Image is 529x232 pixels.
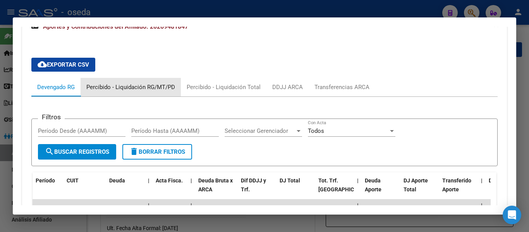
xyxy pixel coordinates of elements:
[315,172,354,206] datatable-header-cell: Tot. Trf. Bruto
[238,172,277,206] datatable-header-cell: Dif DDJJ y Trf.
[22,14,507,39] mat-expansion-panel-header: Aportes y Contribuciones del Afiliado: 20269481847
[43,23,188,30] span: Aportes y Contribuciones del Afiliado: 20269481847
[489,177,520,184] span: Deuda Contr.
[272,83,303,91] div: DDJJ ARCA
[439,172,478,206] datatable-header-cell: Transferido Aporte
[318,177,371,192] span: Tot. Trf. [GEOGRAPHIC_DATA]
[36,177,55,184] span: Período
[225,127,295,134] span: Seleccionar Gerenciador
[314,83,369,91] div: Transferencias ARCA
[106,172,145,206] datatable-header-cell: Deuda
[191,202,192,208] span: |
[404,177,428,192] span: DJ Aporte Total
[198,177,233,192] span: Deuda Bruta x ARCA
[357,202,359,208] span: |
[280,177,300,184] span: DJ Total
[357,177,359,184] span: |
[365,177,381,192] span: Deuda Aporte
[38,60,47,69] mat-icon: cloud_download
[187,83,261,91] div: Percibido - Liquidación Total
[277,172,315,206] datatable-header-cell: DJ Total
[486,172,524,206] datatable-header-cell: Deuda Contr.
[33,172,64,206] datatable-header-cell: Período
[64,172,106,206] datatable-header-cell: CUIT
[148,202,149,208] span: |
[481,202,483,208] span: |
[129,148,185,155] span: Borrar Filtros
[129,147,139,156] mat-icon: delete
[153,172,187,206] datatable-header-cell: Acta Fisca.
[45,147,54,156] mat-icon: search
[354,172,362,206] datatable-header-cell: |
[156,177,183,184] span: Acta Fisca.
[31,58,95,72] button: Exportar CSV
[362,172,400,206] datatable-header-cell: Deuda Aporte
[86,83,175,91] div: Percibido - Liquidación RG/MT/PD
[38,144,116,160] button: Buscar Registros
[38,61,89,68] span: Exportar CSV
[45,148,109,155] span: Buscar Registros
[145,172,153,206] datatable-header-cell: |
[148,177,149,184] span: |
[400,172,439,206] datatable-header-cell: DJ Aporte Total
[67,177,79,184] span: CUIT
[241,177,266,192] span: Dif DDJJ y Trf.
[187,172,195,206] datatable-header-cell: |
[38,113,65,121] h3: Filtros
[109,177,125,184] span: Deuda
[503,206,521,224] div: Open Intercom Messenger
[37,83,75,91] div: Devengado RG
[195,172,238,206] datatable-header-cell: Deuda Bruta x ARCA
[308,127,324,134] span: Todos
[442,177,471,192] span: Transferido Aporte
[122,144,192,160] button: Borrar Filtros
[478,172,486,206] datatable-header-cell: |
[191,177,192,184] span: |
[481,177,483,184] span: |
